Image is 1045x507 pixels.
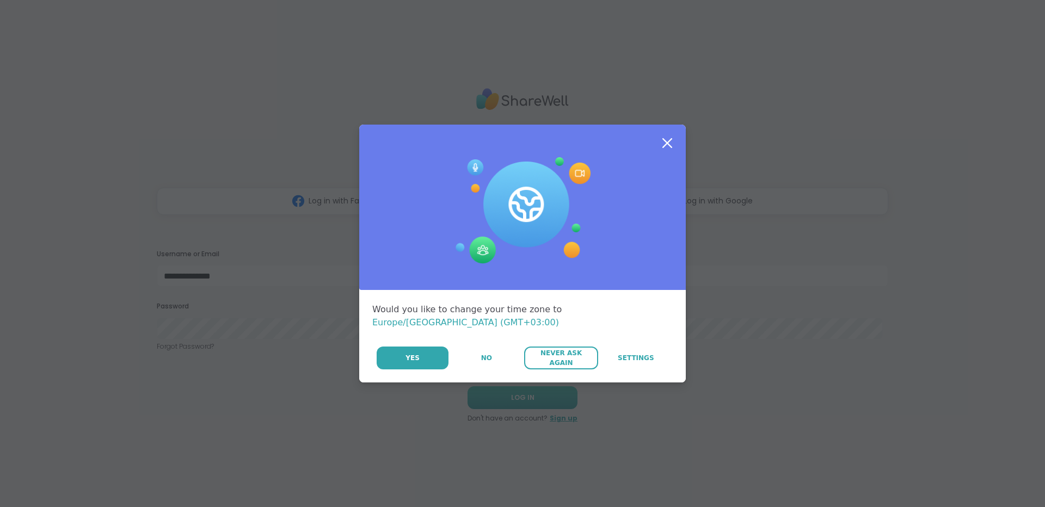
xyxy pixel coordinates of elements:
[618,353,654,363] span: Settings
[372,317,559,327] span: Europe/[GEOGRAPHIC_DATA] (GMT+03:00)
[454,157,591,264] img: Session Experience
[450,347,523,369] button: No
[405,353,420,363] span: Yes
[524,347,598,369] button: Never Ask Again
[530,348,592,368] span: Never Ask Again
[599,347,673,369] a: Settings
[481,353,492,363] span: No
[372,303,673,329] div: Would you like to change your time zone to
[377,347,448,369] button: Yes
